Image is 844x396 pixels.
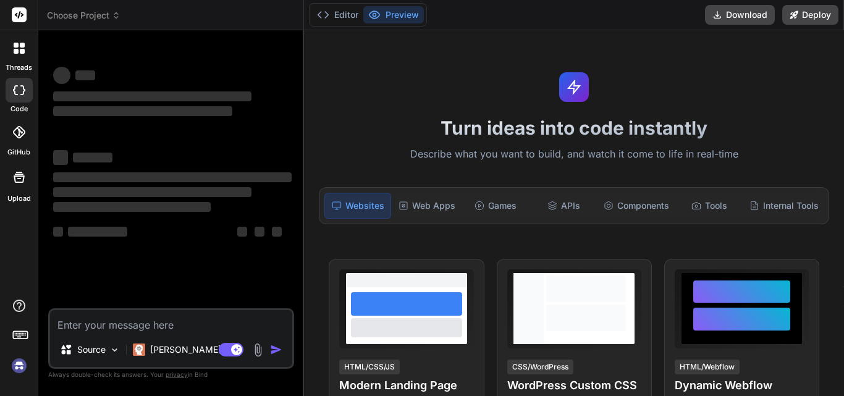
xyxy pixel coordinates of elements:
[47,9,120,22] span: Choose Project
[166,371,188,378] span: privacy
[68,227,127,237] span: ‌
[311,117,837,139] h1: Turn ideas into code instantly
[53,106,232,116] span: ‌
[73,153,112,162] span: ‌
[53,187,251,197] span: ‌
[133,343,145,356] img: Claude 4 Sonnet
[463,193,528,219] div: Games
[11,104,28,114] label: code
[53,172,292,182] span: ‌
[745,193,824,219] div: Internal Tools
[339,377,473,394] h4: Modern Landing Page
[531,193,596,219] div: APIs
[6,62,32,73] label: threads
[109,345,120,355] img: Pick Models
[150,343,242,356] p: [PERSON_NAME] 4 S..
[782,5,838,25] button: Deploy
[705,5,775,25] button: Download
[53,91,251,101] span: ‌
[363,6,424,23] button: Preview
[255,227,264,237] span: ‌
[311,146,837,162] p: Describe what you want to build, and watch it come to life in real-time
[312,6,363,23] button: Editor
[237,227,247,237] span: ‌
[53,150,68,165] span: ‌
[9,355,30,376] img: signin
[77,343,106,356] p: Source
[7,147,30,158] label: GitHub
[272,227,282,237] span: ‌
[675,360,740,374] div: HTML/Webflow
[339,360,400,374] div: HTML/CSS/JS
[270,343,282,356] img: icon
[599,193,674,219] div: Components
[507,360,573,374] div: CSS/WordPress
[394,193,460,219] div: Web Apps
[677,193,742,219] div: Tools
[75,70,95,80] span: ‌
[53,67,70,84] span: ‌
[53,227,63,237] span: ‌
[251,343,265,357] img: attachment
[53,202,211,212] span: ‌
[324,193,391,219] div: Websites
[7,193,31,204] label: Upload
[48,369,294,381] p: Always double-check its answers. Your in Bind
[507,377,641,394] h4: WordPress Custom CSS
